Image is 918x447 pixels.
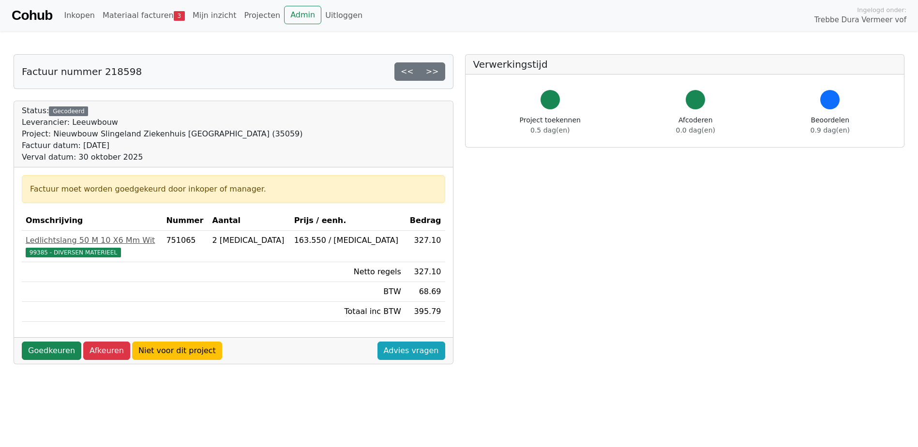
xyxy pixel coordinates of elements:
td: 68.69 [405,282,445,302]
div: Project: Nieuwbouw Slingeland Ziekenhuis [GEOGRAPHIC_DATA] (35059) [22,128,303,140]
td: 395.79 [405,302,445,322]
div: Ledlichtslang 50 M 10 X6 Mm Wit [26,235,158,246]
a: Materiaal facturen3 [99,6,189,25]
a: >> [420,62,445,81]
td: 327.10 [405,262,445,282]
div: Beoordelen [811,115,850,135]
div: Project toekennen [520,115,581,135]
div: Factuur datum: [DATE] [22,140,303,151]
td: BTW [290,282,405,302]
div: Status: [22,105,303,163]
a: Projecten [240,6,284,25]
th: Bedrag [405,211,445,231]
a: Niet voor dit project [132,342,222,360]
div: Factuur moet worden goedgekeurd door inkoper of manager. [30,183,437,195]
a: Uitloggen [321,6,366,25]
a: Admin [284,6,321,24]
a: Afkeuren [83,342,130,360]
div: Verval datum: 30 oktober 2025 [22,151,303,163]
a: Inkopen [60,6,98,25]
td: 751065 [162,231,208,262]
h5: Verwerkingstijd [473,59,897,70]
div: 163.550 / [MEDICAL_DATA] [294,235,401,246]
td: Totaal inc BTW [290,302,405,322]
th: Aantal [209,211,290,231]
div: Gecodeerd [49,106,88,116]
div: Afcoderen [676,115,715,135]
th: Nummer [162,211,208,231]
th: Prijs / eenh. [290,211,405,231]
span: 99385 - DIVERSEN MATERIEEL [26,248,121,257]
span: Trebbe Dura Vermeer vof [814,15,906,26]
th: Omschrijving [22,211,162,231]
span: Ingelogd onder: [857,5,906,15]
a: << [394,62,420,81]
a: Goedkeuren [22,342,81,360]
span: 0.5 dag(en) [530,126,570,134]
h5: Factuur nummer 218598 [22,66,142,77]
td: 327.10 [405,231,445,262]
span: 0.0 dag(en) [676,126,715,134]
span: 3 [174,11,185,21]
div: Leverancier: Leeuwbouw [22,117,303,128]
a: Cohub [12,4,52,27]
a: Ledlichtslang 50 M 10 X6 Mm Wit99385 - DIVERSEN MATERIEEL [26,235,158,258]
a: Advies vragen [377,342,445,360]
span: 0.9 dag(en) [811,126,850,134]
div: 2 [MEDICAL_DATA] [212,235,286,246]
a: Mijn inzicht [189,6,241,25]
td: Netto regels [290,262,405,282]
